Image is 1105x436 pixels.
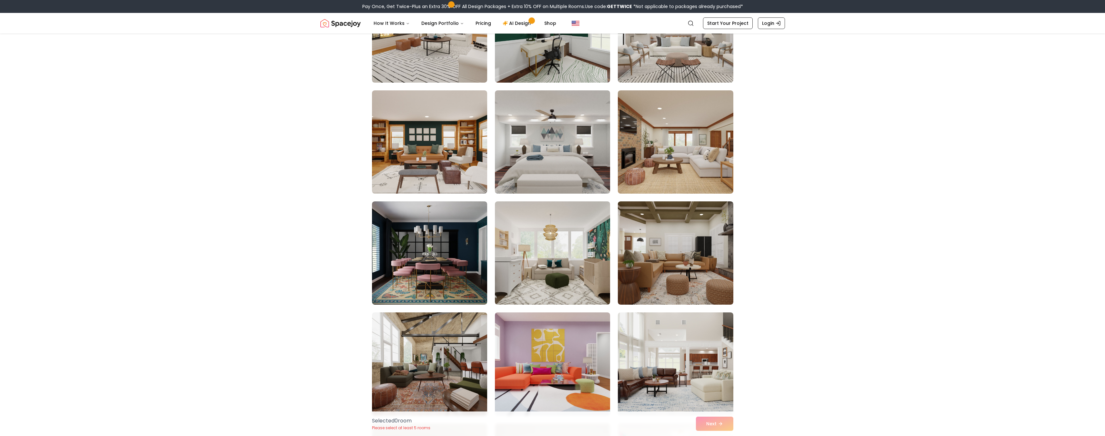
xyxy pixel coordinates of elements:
[362,3,743,10] div: Pay Once, Get Twice-Plus an Extra 30% OFF All Design Packages + Extra 10% OFF on Multiple Rooms.
[703,17,753,29] a: Start Your Project
[470,17,496,30] a: Pricing
[320,17,361,30] img: Spacejoy Logo
[539,17,561,30] a: Shop
[320,13,785,34] nav: Global
[495,312,610,416] img: Room room-29
[320,17,361,30] a: Spacejoy
[495,90,610,194] img: Room room-23
[618,90,733,194] img: Room room-24
[368,17,561,30] nav: Main
[607,3,632,10] b: GETTWICE
[632,3,743,10] span: *Not applicable to packages already purchased*
[372,90,487,194] img: Room room-22
[368,17,415,30] button: How It Works
[372,417,430,425] p: Selected 0 room
[758,17,785,29] a: Login
[497,17,538,30] a: AI Design
[372,425,430,431] p: Please select at least 5 rooms
[372,201,487,305] img: Room room-25
[372,312,487,416] img: Room room-28
[585,3,632,10] span: Use code:
[495,201,610,305] img: Room room-26
[618,312,733,416] img: Room room-30
[416,17,469,30] button: Design Portfolio
[618,201,733,305] img: Room room-27
[572,19,579,27] img: United States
